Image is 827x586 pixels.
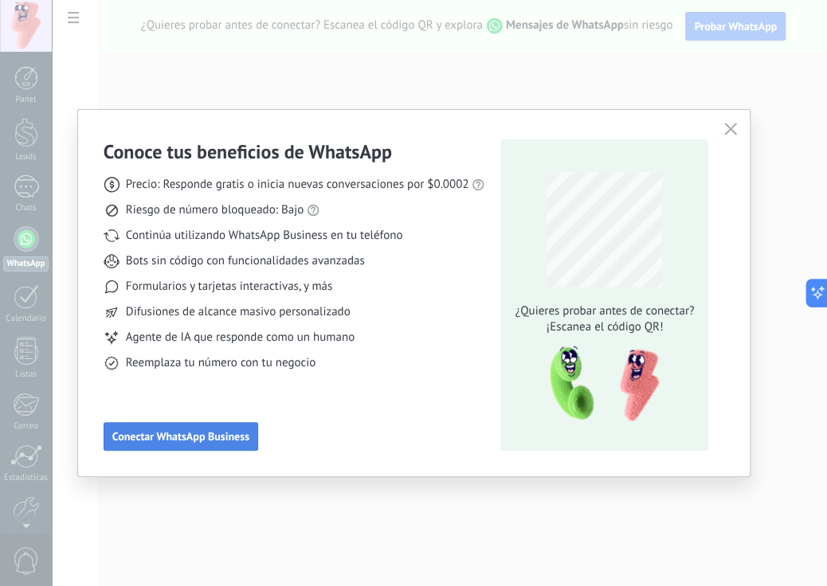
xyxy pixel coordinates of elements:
span: Formularios y tarjetas interactivas, y más [126,279,332,295]
button: Conectar WhatsApp Business [104,422,258,451]
span: ¡Escanea el código QR! [511,319,699,335]
span: Continúa utilizando WhatsApp Business en tu teléfono [126,228,402,244]
span: ¿Quieres probar antes de conectar? [511,303,699,319]
img: qr-pic-1x.png [536,342,662,427]
span: Agente de IA que responde como un humano [126,330,355,346]
span: Riesgo de número bloqueado: Bajo [126,202,304,218]
h3: Conoce tus beneficios de WhatsApp [104,139,392,164]
span: Conectar WhatsApp Business [112,431,249,442]
span: Reemplaza tu número con tu negocio [126,355,316,371]
span: Precio: Responde gratis o inicia nuevas conversaciones por $0.0002 [126,177,469,193]
span: Difusiones de alcance masivo personalizado [126,304,351,320]
span: Bots sin código con funcionalidades avanzadas [126,253,365,269]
